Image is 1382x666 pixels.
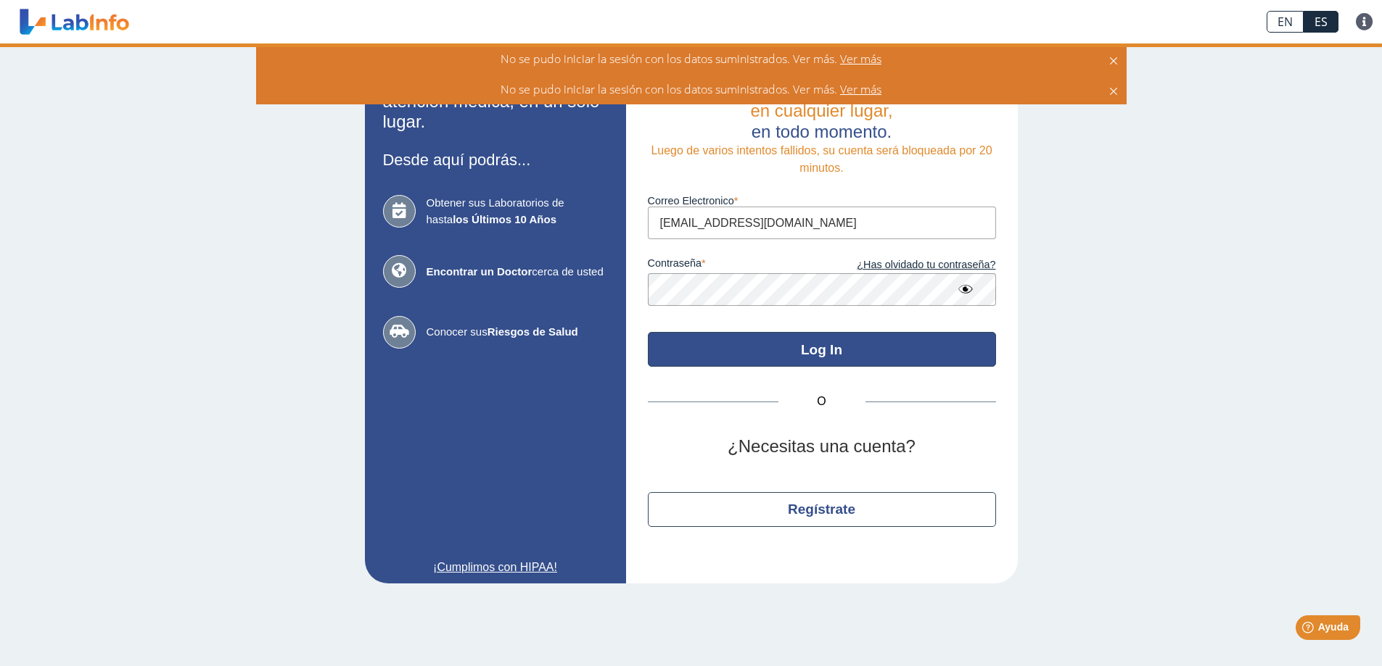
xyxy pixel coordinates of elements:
a: ¡Cumplimos con HIPAA! [383,559,608,576]
span: cerca de usted [427,264,608,280]
label: contraseña [648,257,822,273]
a: EN [1267,11,1304,33]
a: ES [1304,11,1338,33]
b: Riesgos de Salud [488,325,578,338]
a: ¿Has olvidado tu contraseña? [822,257,996,273]
label: Correo Electronico [648,195,996,207]
span: O [778,393,865,410]
button: Regístrate [648,492,996,527]
span: Conocer sus [427,324,608,341]
span: Luego de varios intentos fallidos, su cuenta será bloqueada por 20 minutos. [651,144,992,174]
span: Ver más [837,81,881,97]
span: No se pudo iniciar la sesión con los datos suministrados. Ver más. [501,51,837,67]
span: Ver más [837,51,881,67]
button: Log In [648,332,996,367]
span: Obtener sus Laboratorios de hasta [427,195,608,228]
span: en todo momento. [752,122,892,141]
span: No se pudo iniciar la sesión con los datos suministrados. Ver más. [501,81,837,97]
span: en cualquier lugar, [750,101,892,120]
iframe: Help widget launcher [1253,609,1366,650]
b: los Últimos 10 Años [453,213,556,225]
h3: Desde aquí podrás... [383,151,608,169]
h2: ¿Necesitas una cuenta? [648,436,996,457]
b: Encontrar un Doctor [427,265,532,278]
